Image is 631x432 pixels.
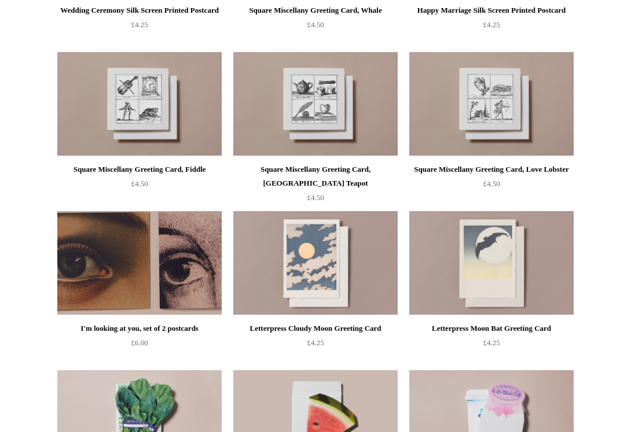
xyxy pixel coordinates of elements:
img: I'm looking at you, set of 2 postcards [57,211,222,315]
a: Square Miscellany Greeting Card, Love Lobster £4.50 [409,163,574,210]
span: £4.25 [307,338,324,347]
img: Letterpress Cloudy Moon Greeting Card [233,211,398,315]
a: Square Miscellany Greeting Card, [GEOGRAPHIC_DATA] Teapot £4.50 [233,163,398,210]
div: Happy Marriage Silk Screen Printed Postcard [412,3,571,17]
a: Letterpress Moon Bat Greeting Card £4.25 [409,322,574,369]
a: Square Miscellany Greeting Card, Fiddle Square Miscellany Greeting Card, Fiddle [57,52,222,156]
a: Happy Marriage Silk Screen Printed Postcard £4.25 [409,3,574,51]
div: Wedding Ceremony Silk Screen Printed Postcard [60,3,219,17]
img: Square Miscellany Greeting Card, Fiddle [57,52,222,156]
a: Wedding Ceremony Silk Screen Printed Postcard £4.25 [57,3,222,51]
div: Letterpress Moon Bat Greeting Card [412,322,571,335]
img: Square Miscellany Greeting Card, China Teapot [233,52,398,156]
div: Square Miscellany Greeting Card, [GEOGRAPHIC_DATA] Teapot [236,163,395,190]
a: Letterpress Cloudy Moon Greeting Card Letterpress Cloudy Moon Greeting Card [233,211,398,315]
span: £4.25 [483,20,500,29]
span: £4.50 [483,179,500,188]
span: £4.25 [131,20,148,29]
div: Square Miscellany Greeting Card, Love Lobster [412,163,571,176]
img: Square Miscellany Greeting Card, Love Lobster [409,52,574,156]
div: Square Miscellany Greeting Card, Fiddle [60,163,219,176]
span: £4.50 [307,20,324,29]
div: Square Miscellany Greeting Card, Whale [236,3,395,17]
span: £4.50 [131,179,148,188]
img: Letterpress Moon Bat Greeting Card [409,211,574,315]
span: £4.25 [483,338,500,347]
a: Square Miscellany Greeting Card, Fiddle £4.50 [57,163,222,210]
a: Square Miscellany Greeting Card, Love Lobster Square Miscellany Greeting Card, Love Lobster [409,52,574,156]
a: I'm looking at you, set of 2 postcards I'm looking at you, set of 2 postcards [57,211,222,315]
a: Square Miscellany Greeting Card, China Teapot Square Miscellany Greeting Card, China Teapot [233,52,398,156]
span: £6.00 [131,338,148,347]
span: £4.50 [307,193,324,202]
a: Letterpress Cloudy Moon Greeting Card £4.25 [233,322,398,369]
a: Square Miscellany Greeting Card, Whale £4.50 [233,3,398,51]
div: Letterpress Cloudy Moon Greeting Card [236,322,395,335]
a: I'm looking at you, set of 2 postcards £6.00 [57,322,222,369]
div: I'm looking at you, set of 2 postcards [60,322,219,335]
a: Letterpress Moon Bat Greeting Card Letterpress Moon Bat Greeting Card [409,211,574,315]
